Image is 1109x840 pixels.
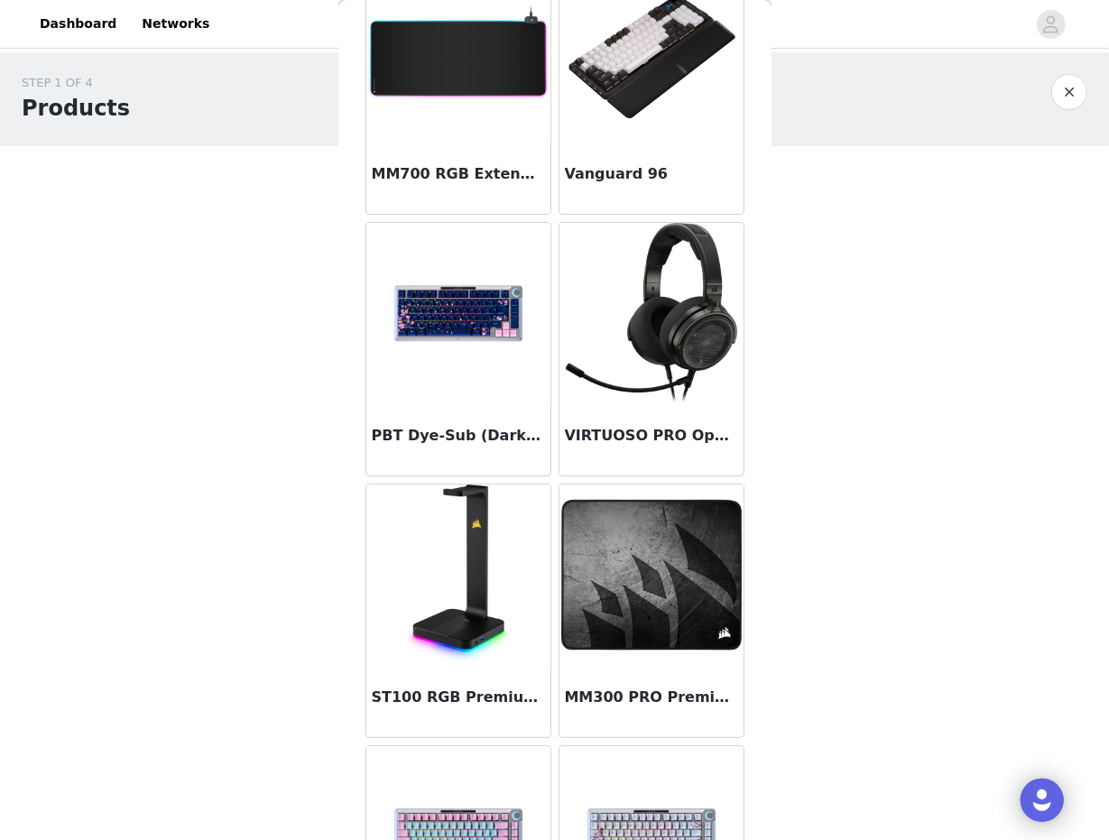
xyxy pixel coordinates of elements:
[22,92,130,125] h1: Products
[366,245,550,383] img: PBT Dye-Sub (Dark Cherry)
[565,425,738,447] h3: VIRTUOSO PRO Open Back Streaming/Gaming Headset
[1042,10,1059,39] div: avatar
[561,485,742,665] img: MM300 PRO Premium Spill-Proof Cloth Gaming Mouse Pad
[372,163,545,185] h3: MM700 RGB Extended Mouse Pad
[131,4,220,44] a: Networks
[561,223,742,403] img: VIRTUOSO PRO Open Back Streaming/Gaming Headset
[29,4,127,44] a: Dashboard
[1021,779,1064,822] div: Open Intercom Messenger
[368,485,549,665] img: ST100 RGB Premium Headset Stand
[22,74,130,92] div: STEP 1 OF 4
[372,687,545,708] h3: ST100 RGB Premium Headset Stand
[565,687,738,708] h3: MM300 PRO Premium Spill-Proof Cloth Gaming Mouse Pad
[565,163,738,185] h3: Vanguard 96
[372,425,545,447] h3: PBT Dye-Sub (Dark Cherry)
